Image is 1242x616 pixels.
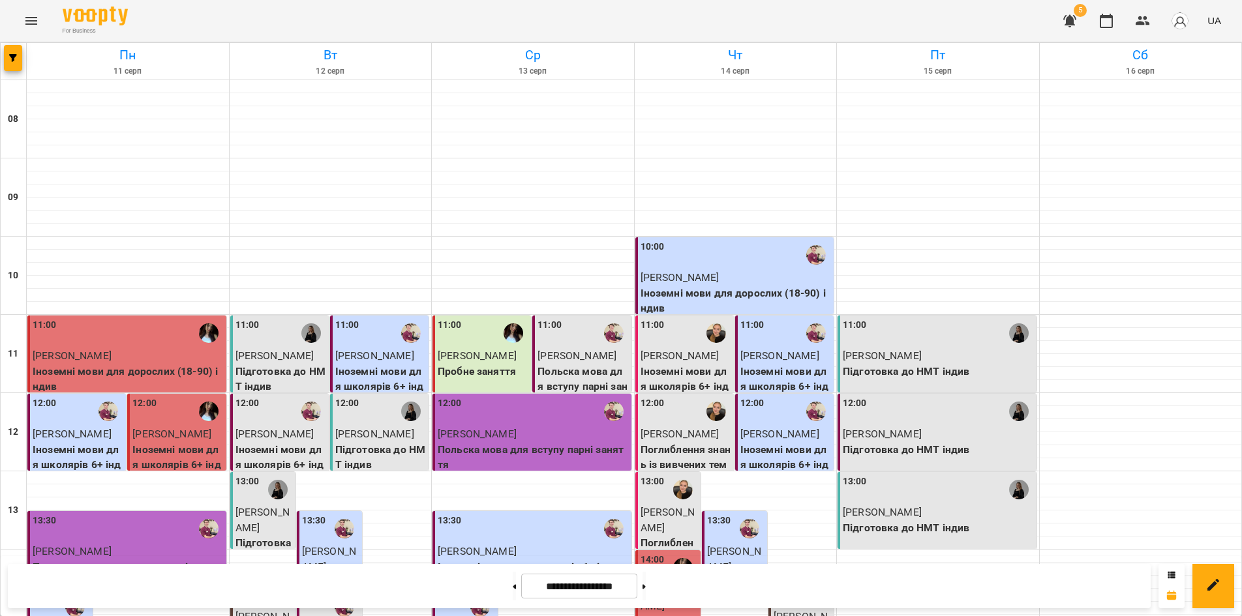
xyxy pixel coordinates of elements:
[604,323,624,343] img: Бойко Дмитро Вікторович
[8,503,18,518] h6: 13
[637,65,835,78] h6: 14 серп
[538,349,616,362] span: [PERSON_NAME]
[1074,4,1087,17] span: 5
[673,480,693,499] div: Касянчук Софія Сергіївна
[268,480,288,499] div: Дибко Діана Ігорівна
[504,323,523,343] img: Василевська Анастасія Михайлівна
[235,428,314,440] span: [PERSON_NAME]
[335,519,354,538] img: Бойко Дмитро Вікторович
[235,475,260,489] label: 13:00
[438,364,528,379] p: Пробне заняття
[199,402,219,421] img: Василевська Анастасія Михайлівна
[1202,8,1226,33] button: UA
[232,65,430,78] h6: 12 серп
[707,545,761,573] span: [PERSON_NAME]
[604,519,624,538] img: Бойко Дмитро Вікторович
[33,364,224,394] p: Іноземні мови для дорослих (18-90) індив
[335,396,359,411] label: 12:00
[1009,480,1029,499] img: Дибко Діана Ігорівна
[806,245,826,265] img: Бойко Дмитро Вікторович
[438,514,462,528] label: 13:30
[98,402,118,421] img: Бойко Дмитро Вікторович
[1042,45,1240,65] h6: Сб
[538,364,628,410] p: Польска мова для вступу парні заняття
[335,428,414,440] span: [PERSON_NAME]
[1009,323,1029,343] img: Дибко Діана Ігорівна
[740,428,819,440] span: [PERSON_NAME]
[1009,402,1029,421] img: Дибко Діана Ігорівна
[1042,65,1240,78] h6: 16 серп
[740,442,831,488] p: Іноземні мови для школярів 6+ індив
[641,442,731,503] p: Поглиблення знань із вивчених тем (репетиторство) індив
[63,27,128,35] span: For Business
[301,323,321,343] img: Дибко Діана Ігорівна
[434,65,632,78] h6: 13 серп
[335,442,426,473] p: Підготовка до НМТ індив
[839,45,1037,65] h6: Пт
[843,428,922,440] span: [PERSON_NAME]
[33,514,57,528] label: 13:30
[843,442,1034,458] p: Підготовка до НМТ індив
[199,519,219,538] img: Бойко Дмитро Вікторович
[335,364,426,410] p: Іноземні мови для школярів 6+ індив
[29,45,227,65] h6: Пн
[16,5,47,37] button: Menu
[438,545,517,557] span: [PERSON_NAME]
[434,45,632,65] h6: Ср
[438,396,462,411] label: 12:00
[8,112,18,126] h6: 08
[843,520,1034,536] p: Підготовка до НМТ індив
[740,519,759,538] img: Бойко Дмитро Вікторович
[33,349,112,362] span: [PERSON_NAME]
[33,545,112,557] span: [PERSON_NAME]
[839,65,1037,78] h6: 15 серп
[301,402,321,421] img: Бойко Дмитро Вікторович
[235,364,326,394] p: Підготовка до НМТ індив
[438,428,517,440] span: [PERSON_NAME]
[843,475,867,489] label: 13:00
[438,442,629,473] p: Польска мова для вступу парні заняття
[706,402,726,421] div: Касянчук Софія Сергіївна
[438,318,462,332] label: 11:00
[8,190,18,205] h6: 09
[843,349,922,362] span: [PERSON_NAME]
[33,428,112,440] span: [PERSON_NAME]
[235,535,293,581] p: Підготовка до НМТ індив
[335,349,414,362] span: [PERSON_NAME]
[740,396,765,411] label: 12:00
[1171,12,1189,30] img: avatar_s.png
[641,553,665,567] label: 14:00
[641,396,665,411] label: 12:00
[235,349,314,362] span: [PERSON_NAME]
[302,545,356,573] span: [PERSON_NAME]
[438,349,517,362] span: [PERSON_NAME]
[401,323,421,343] div: Бойко Дмитро Вікторович
[641,475,665,489] label: 13:00
[641,240,665,254] label: 10:00
[843,506,922,518] span: [PERSON_NAME]
[33,318,57,332] label: 11:00
[401,402,421,421] img: Дибко Діана Ігорівна
[641,271,719,284] span: [PERSON_NAME]
[806,402,826,421] img: Бойко Дмитро Вікторович
[8,425,18,439] h6: 12
[843,364,1034,379] p: Підготовка до НМТ індив
[740,364,831,410] p: Іноземні мови для школярів 6+ індив
[641,349,719,362] span: [PERSON_NAME]
[641,428,719,440] span: [PERSON_NAME]
[132,396,157,411] label: 12:00
[604,402,624,421] div: Бойко Дмитро Вікторович
[132,442,223,488] p: Іноземні мови для школярів 6+ індив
